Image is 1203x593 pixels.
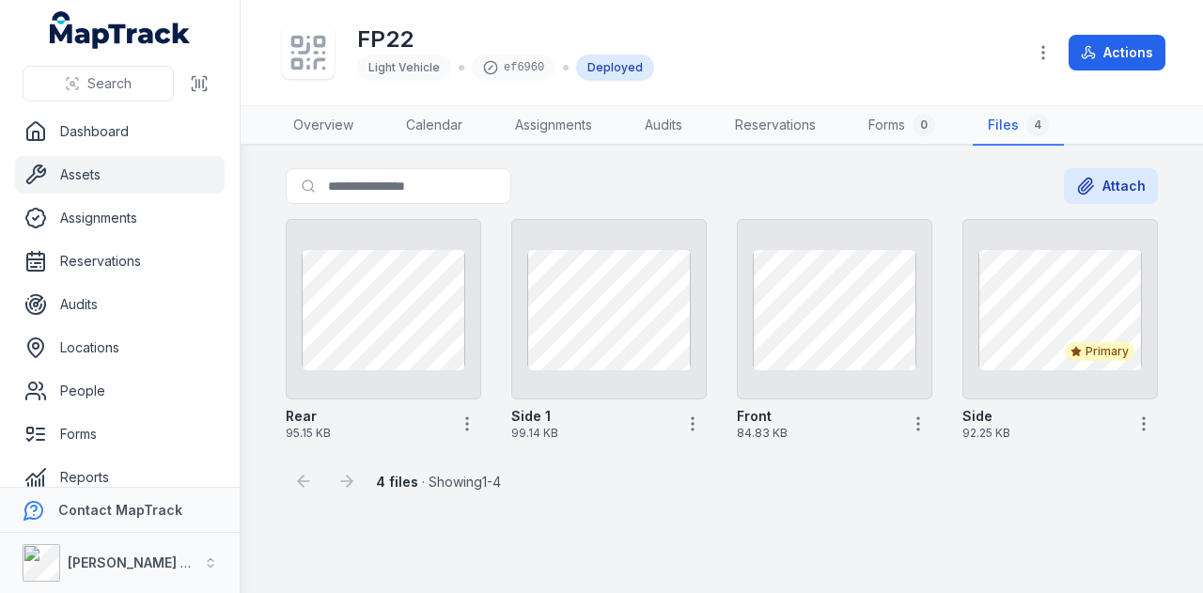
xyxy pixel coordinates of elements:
[376,474,418,490] strong: 4 files
[15,329,225,367] a: Locations
[87,74,132,93] span: Search
[50,11,191,49] a: MapTrack
[737,426,897,441] span: 84.83 KB
[630,106,697,146] a: Audits
[500,106,607,146] a: Assignments
[357,24,654,55] h1: FP22
[15,372,225,410] a: People
[58,502,182,518] strong: Contact MapTrack
[913,114,935,136] div: 0
[1064,168,1158,204] button: Attach
[15,156,225,194] a: Assets
[737,407,772,426] strong: Front
[391,106,477,146] a: Calendar
[962,426,1122,441] span: 92.25 KB
[15,459,225,496] a: Reports
[286,407,317,426] strong: Rear
[376,474,501,490] span: · Showing 1 - 4
[15,113,225,150] a: Dashboard
[286,426,445,441] span: 95.15 KB
[15,286,225,323] a: Audits
[15,415,225,453] a: Forms
[973,106,1064,146] a: Files4
[720,106,831,146] a: Reservations
[1065,342,1134,361] div: Primary
[1069,35,1165,70] button: Actions
[278,106,368,146] a: Overview
[15,199,225,237] a: Assignments
[853,106,950,146] a: Forms0
[511,407,551,426] strong: Side 1
[68,554,222,570] strong: [PERSON_NAME] Group
[23,66,174,101] button: Search
[472,55,555,81] div: ef6960
[15,242,225,280] a: Reservations
[511,426,671,441] span: 99.14 KB
[962,407,992,426] strong: Side
[1026,114,1049,136] div: 4
[368,60,440,74] span: Light Vehicle
[576,55,654,81] div: Deployed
